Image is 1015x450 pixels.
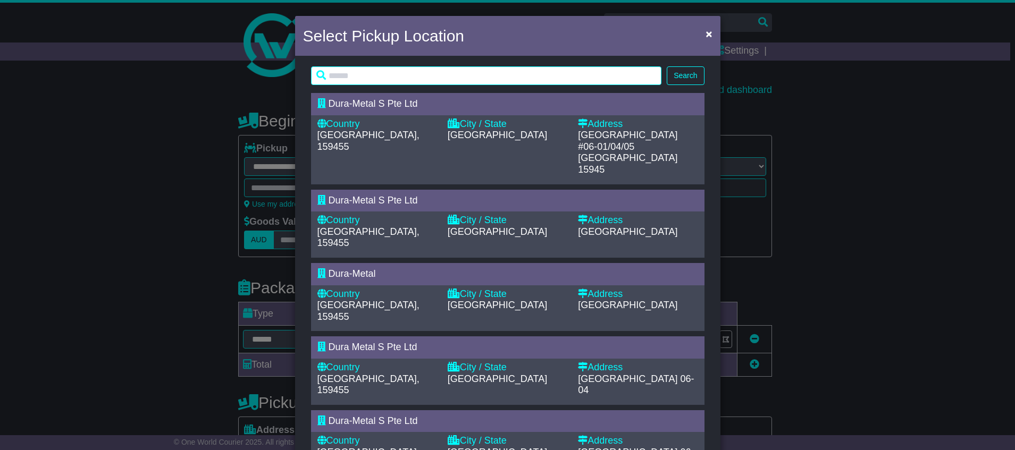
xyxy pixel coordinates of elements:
[448,288,567,300] div: City / State
[578,215,698,226] div: Address
[317,435,437,447] div: Country
[578,373,694,396] span: 06-04
[329,195,418,206] span: Dura-Metal S Pte Ltd
[329,415,418,426] span: Dura-Metal S Pte Ltd
[329,98,418,109] span: Dura-Metal S Pte Ltd
[448,215,567,226] div: City / State
[578,373,677,384] span: [GEOGRAPHIC_DATA]
[317,215,437,226] div: Country
[317,226,420,249] span: [GEOGRAPHIC_DATA], 159455
[317,373,420,396] span: [GEOGRAPHIC_DATA], 159455
[578,130,677,140] span: [GEOGRAPHIC_DATA]
[329,268,376,279] span: Dura-Metal
[578,288,698,300] div: Address
[448,130,547,140] span: [GEOGRAPHIC_DATA]
[448,118,567,130] div: City / State
[317,130,420,152] span: [GEOGRAPHIC_DATA], 159455
[578,226,677,237] span: [GEOGRAPHIC_DATA]
[317,118,437,130] div: Country
[578,118,698,130] div: Address
[578,362,698,373] div: Address
[329,342,417,352] span: Dura Metal S Pte Ltd
[448,362,567,373] div: City / State
[578,300,677,310] span: [GEOGRAPHIC_DATA]
[578,141,677,175] span: #06-01/04/05 [GEOGRAPHIC_DATA] 15945
[578,435,698,447] div: Address
[706,28,712,40] span: ×
[317,288,437,300] div: Country
[448,373,547,384] span: [GEOGRAPHIC_DATA]
[448,300,547,310] span: [GEOGRAPHIC_DATA]
[448,226,547,237] span: [GEOGRAPHIC_DATA]
[667,66,704,85] button: Search
[317,362,437,373] div: Country
[700,23,717,45] button: Close
[317,300,420,322] span: [GEOGRAPHIC_DATA], 159455
[448,435,567,447] div: City / State
[303,24,465,48] h4: Select Pickup Location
